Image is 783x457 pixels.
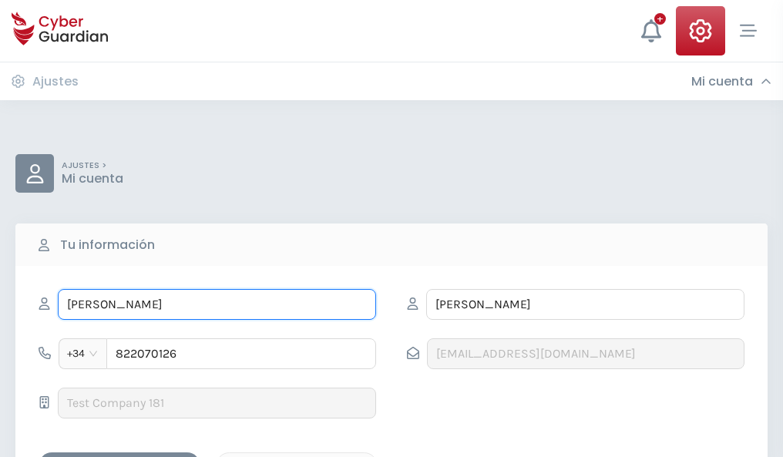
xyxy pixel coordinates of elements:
[654,13,666,25] div: +
[691,74,753,89] h3: Mi cuenta
[60,236,155,254] b: Tu información
[62,171,123,186] p: Mi cuenta
[691,74,771,89] div: Mi cuenta
[32,74,79,89] h3: Ajustes
[67,342,99,365] span: +34
[62,160,123,171] p: AJUSTES >
[106,338,376,369] input: 612345678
